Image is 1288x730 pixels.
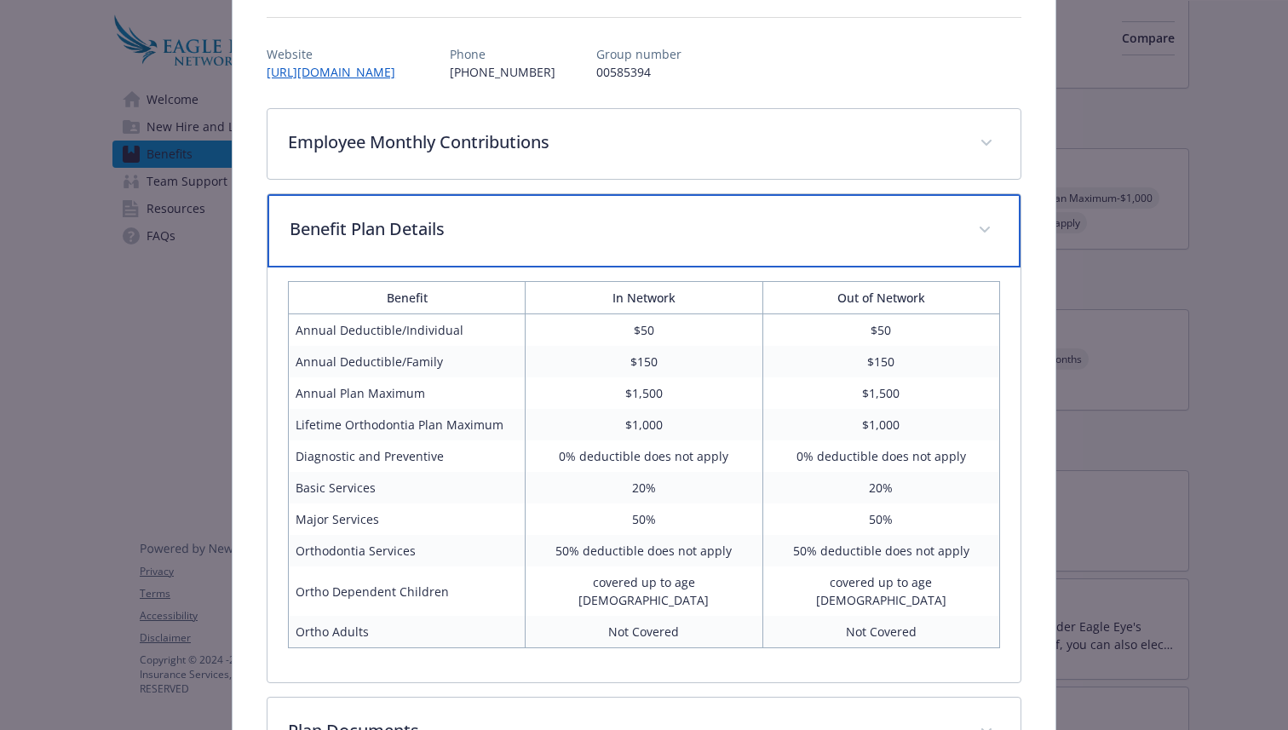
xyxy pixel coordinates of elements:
[762,377,999,409] td: $1,500
[289,472,526,503] td: Basic Services
[289,282,526,314] th: Benefit
[526,282,762,314] th: In Network
[267,267,1021,682] div: Benefit Plan Details
[267,64,409,80] a: [URL][DOMAIN_NAME]
[762,503,999,535] td: 50%
[762,440,999,472] td: 0% deductible does not apply
[762,616,999,648] td: Not Covered
[526,346,762,377] td: $150
[289,377,526,409] td: Annual Plan Maximum
[526,472,762,503] td: 20%
[526,440,762,472] td: 0% deductible does not apply
[762,346,999,377] td: $150
[450,63,555,81] p: [PHONE_NUMBER]
[526,314,762,347] td: $50
[450,45,555,63] p: Phone
[267,109,1021,179] div: Employee Monthly Contributions
[267,194,1021,267] div: Benefit Plan Details
[762,314,999,347] td: $50
[288,129,959,155] p: Employee Monthly Contributions
[289,503,526,535] td: Major Services
[289,566,526,616] td: Ortho Dependent Children
[526,377,762,409] td: $1,500
[762,535,999,566] td: 50% deductible does not apply
[289,409,526,440] td: Lifetime Orthodontia Plan Maximum
[762,472,999,503] td: 20%
[762,566,999,616] td: covered up to age [DEMOGRAPHIC_DATA]
[289,440,526,472] td: Diagnostic and Preventive
[289,314,526,347] td: Annual Deductible/Individual
[762,409,999,440] td: $1,000
[526,503,762,535] td: 50%
[596,63,681,81] p: 00585394
[526,566,762,616] td: covered up to age [DEMOGRAPHIC_DATA]
[289,535,526,566] td: Orthodontia Services
[526,616,762,648] td: Not Covered
[289,616,526,648] td: Ortho Adults
[762,282,999,314] th: Out of Network
[526,535,762,566] td: 50% deductible does not apply
[526,409,762,440] td: $1,000
[290,216,957,242] p: Benefit Plan Details
[289,346,526,377] td: Annual Deductible/Family
[267,45,409,63] p: Website
[596,45,681,63] p: Group number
